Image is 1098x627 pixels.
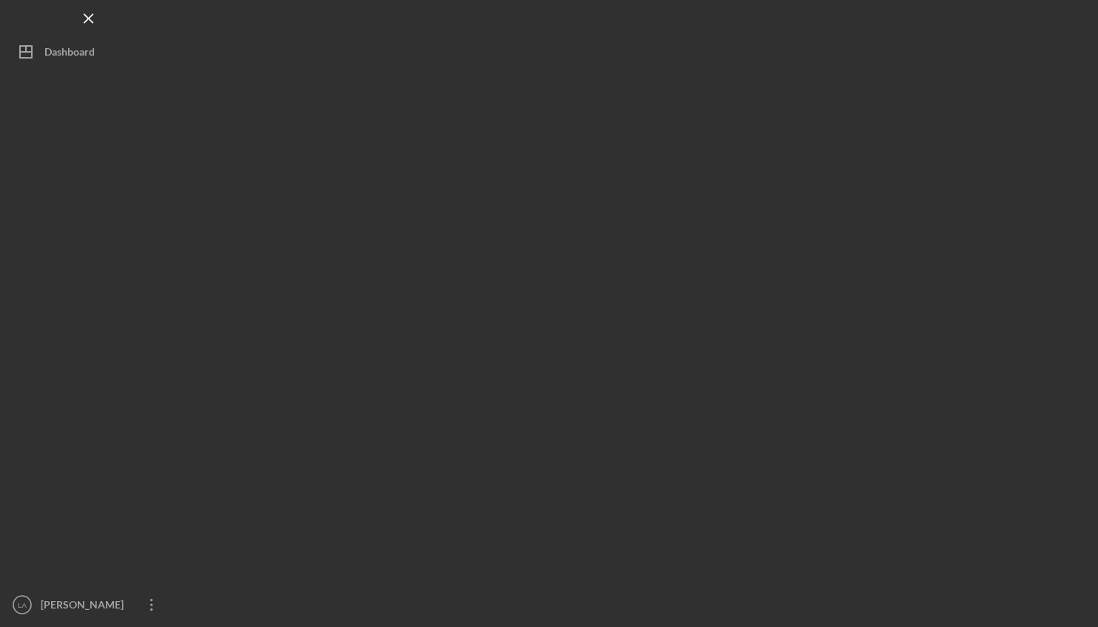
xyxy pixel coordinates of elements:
[7,590,170,620] button: LA[PERSON_NAME]
[37,590,133,623] div: [PERSON_NAME]
[18,601,27,609] text: LA
[7,37,170,67] button: Dashboard
[44,37,95,70] div: Dashboard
